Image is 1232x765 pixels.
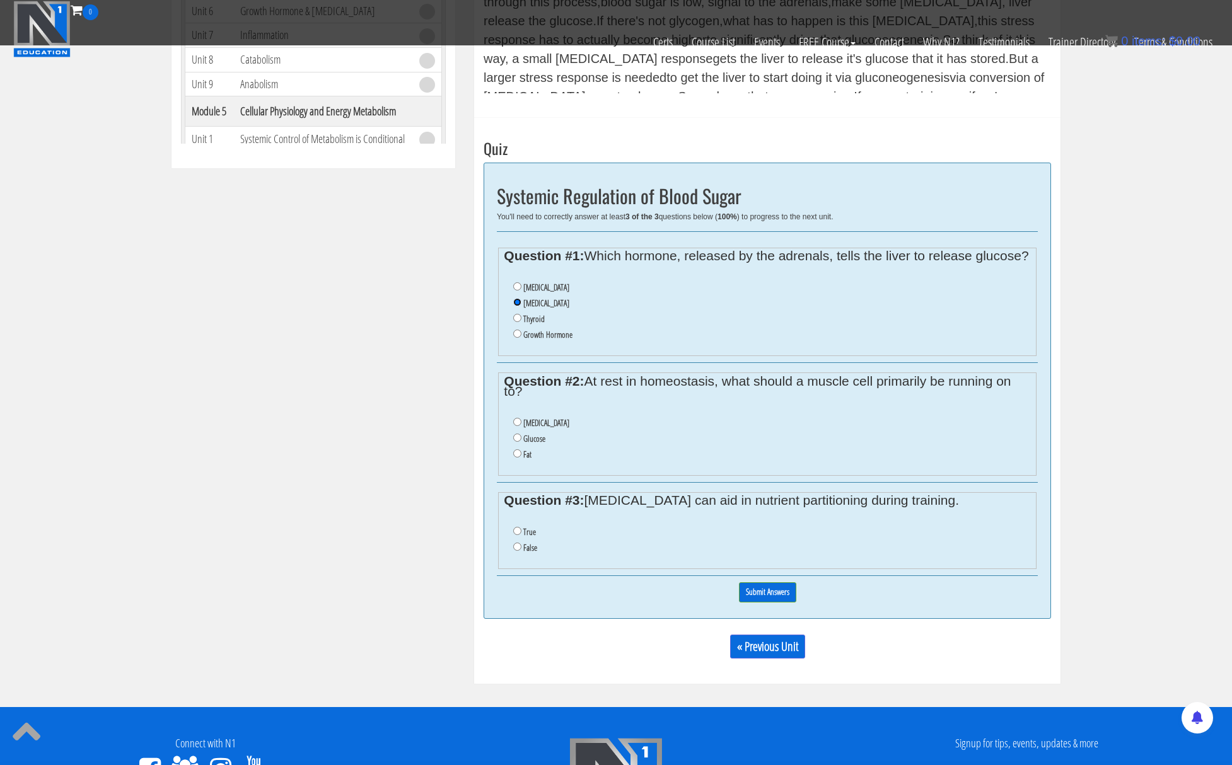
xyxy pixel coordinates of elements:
[523,282,569,292] label: [MEDICAL_DATA]
[234,72,413,96] td: Anabolism
[1121,34,1128,48] span: 0
[739,582,796,602] input: Submit Answers
[625,212,659,221] b: 3 of the 3
[644,20,682,64] a: Certs
[504,374,584,388] strong: Question #2:
[83,4,98,20] span: 0
[9,737,401,750] h4: Connect with N1
[497,212,1038,221] div: You'll need to correctly answer at least questions below ( ) to progress to the next unit.
[504,251,1030,261] legend: Which hormone, released by the adrenals, tells the liver to release glucose?
[523,330,572,340] label: Growth Hormone
[865,20,914,64] a: Contact
[523,434,545,444] label: Glucose
[523,543,537,553] label: False
[523,314,545,324] label: Thyroid
[185,127,235,151] td: Unit 1
[1105,35,1118,47] img: icon11.png
[831,737,1223,750] h4: Signup for tips, events, updates & more
[1039,20,1125,64] a: Trainer Directory
[730,635,805,659] a: « Previous Unit
[523,449,532,459] label: Fat
[789,20,865,64] a: FREE Course
[1169,34,1200,48] bdi: 0.00
[718,212,737,221] b: 100%
[234,96,413,127] th: Cellular Physiology and Energy Metabolism
[1125,20,1222,64] a: Terms & Conditions
[523,527,536,537] label: True
[504,495,1030,505] legend: [MEDICAL_DATA] can aid in nutrient partitioning during training.
[185,96,235,127] th: Module 5
[71,1,98,18] a: 0
[185,72,235,96] td: Unit 9
[682,20,745,64] a: Course List
[1132,34,1165,48] span: items:
[523,418,569,428] label: [MEDICAL_DATA]
[969,20,1039,64] a: Testimonials
[13,1,71,57] img: n1-education
[504,376,1030,396] legend: At rest in homeostasis, what should a muscle cell primarily be running on to?
[484,140,1051,156] h3: Quiz
[234,127,413,151] td: Systemic Control of Metabolism is Conditional
[1169,34,1176,48] span: $
[523,298,569,308] label: [MEDICAL_DATA]
[497,185,1038,206] h2: Systemic Regulation of Blood Sugar
[745,20,789,64] a: Events
[1105,34,1200,48] a: 0 items: $0.00
[914,20,969,64] a: Why N1?
[504,493,584,507] strong: Question #3:
[504,248,584,263] strong: Question #1:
